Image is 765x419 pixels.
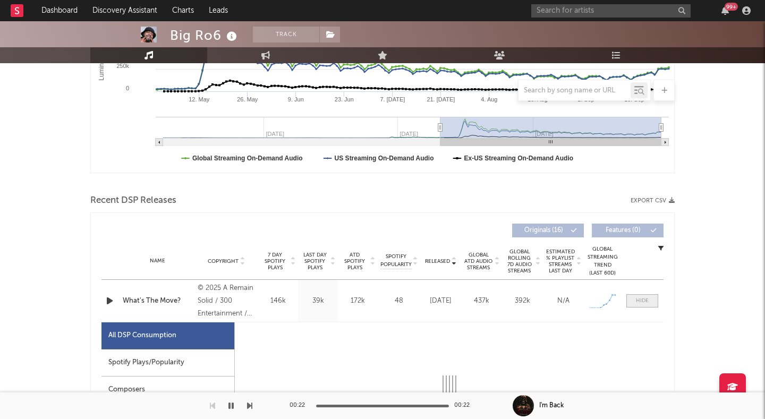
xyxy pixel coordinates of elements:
text: US Streaming On-Demand Audio [335,155,434,162]
div: I'm Back [539,401,564,411]
div: [DATE] [423,296,458,306]
div: Spotify Plays/Popularity [101,349,234,377]
div: N/A [546,296,581,306]
button: Features(0) [592,224,664,237]
span: Global Rolling 7D Audio Streams [505,249,534,274]
div: Name [123,257,192,265]
div: 99 + [725,3,738,11]
button: Originals(16) [512,224,584,237]
input: Search for artists [531,4,691,18]
div: 437k [464,296,499,306]
div: 146k [261,296,295,306]
div: Composers [101,377,234,404]
button: Track [253,27,319,42]
text: Global Streaming On-Demand Audio [192,155,303,162]
div: Big Ro6 [170,27,240,44]
span: ATD Spotify Plays [341,252,369,271]
span: Features ( 0 ) [599,227,648,234]
div: All DSP Consumption [101,322,234,349]
div: All DSP Consumption [108,329,176,342]
text: 250k [116,63,129,69]
button: 99+ [721,6,729,15]
div: Global Streaming Trend (Last 60D) [586,245,618,277]
text: Ex-US Streaming On-Demand Audio [464,155,574,162]
span: 7 Day Spotify Plays [261,252,289,271]
span: Global ATD Audio Streams [464,252,493,271]
button: Export CSV [631,198,675,204]
div: 00:22 [290,399,311,412]
div: 48 [380,296,418,306]
span: Last Day Spotify Plays [301,252,329,271]
span: Spotify Popularity [380,253,412,269]
span: Recent DSP Releases [90,194,176,207]
div: 392k [505,296,540,306]
span: Copyright [208,258,239,264]
span: Estimated % Playlist Streams Last Day [546,249,575,274]
span: Released [425,258,450,264]
div: © 2025 A Remain Solid / 300 Entertainment / 10K Projects release [198,282,256,320]
div: 39k [301,296,335,306]
div: 172k [341,296,375,306]
div: 00:22 [454,399,475,412]
a: What's The Move? [123,296,192,306]
input: Search by song name or URL [518,87,631,95]
span: Originals ( 16 ) [519,227,568,234]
